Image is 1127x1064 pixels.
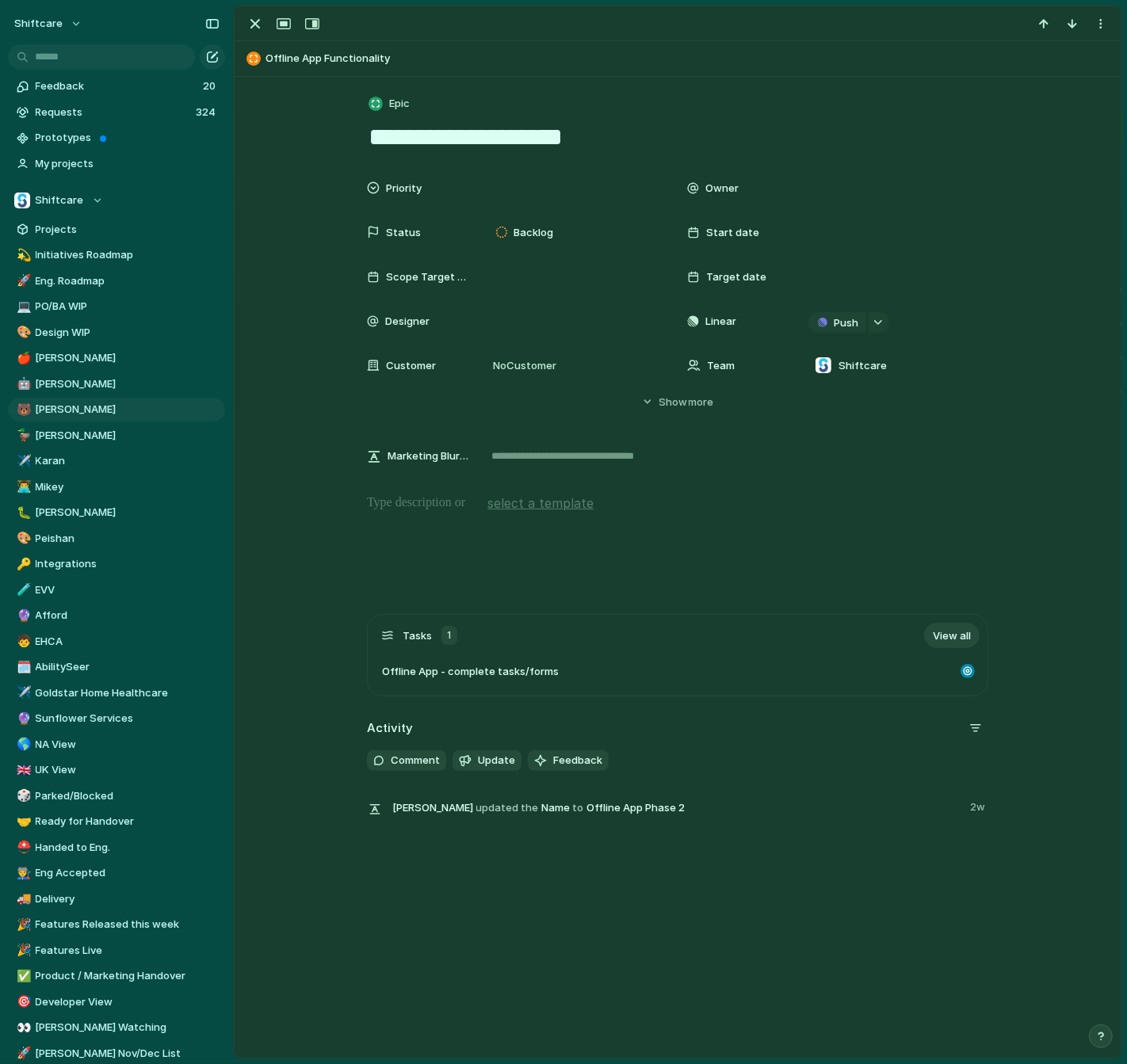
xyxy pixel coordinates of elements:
span: 2w [970,796,988,815]
span: [PERSON_NAME] [36,428,220,444]
span: NA View [36,737,220,753]
div: 💫 [17,246,28,265]
span: Integrations [36,556,220,572]
div: ✈️ [17,452,28,471]
a: 🐻[PERSON_NAME] [8,398,225,421]
button: 🚀 [14,1046,30,1062]
button: shiftcare [7,11,90,36]
span: Eng. Roadmap [36,273,220,289]
div: 🎉 [17,916,28,934]
span: [PERSON_NAME] [36,376,220,392]
button: 🍎 [14,350,30,366]
a: ✈️Goldstar Home Healthcare [8,681,225,705]
a: 🔮Sunflower Services [8,707,225,730]
button: 🔮 [14,608,30,624]
a: 🍎[PERSON_NAME] [8,346,225,370]
span: Goldstar Home Healthcare [36,685,220,701]
span: Delivery [36,891,220,907]
span: more [689,395,714,410]
span: Marketing Blurb (15-20 Words) [388,448,468,464]
div: 🍎 [17,349,28,368]
span: Name Offline App Phase 2 [392,796,961,818]
span: Owner [705,181,739,196]
span: Update [478,753,515,768]
button: 👨‍🏭 [14,865,30,881]
span: Team [707,358,735,374]
div: 💫Initiatives Roadmap [8,243,225,267]
span: Initiatives Roadmap [36,247,220,263]
div: 🎉Features Released this week [8,913,225,936]
span: [PERSON_NAME] [392,800,473,816]
div: 👨‍🏭Eng Accepted [8,861,225,885]
a: 🗓️AbilitySeer [8,655,225,679]
button: 🌎 [14,737,30,753]
button: 🗓️ [14,659,30,675]
button: 🤝 [14,814,30,829]
span: Features Live [36,943,220,959]
div: 🚀 [17,1044,28,1062]
button: 🎯 [14,994,30,1010]
span: [PERSON_NAME] Watching [36,1020,220,1035]
button: 💻 [14,299,30,315]
div: 🧒EHCA [8,630,225,654]
span: Shiftcare [36,193,84,208]
button: 👀 [14,1020,30,1035]
a: 🤖[PERSON_NAME] [8,372,225,396]
button: 🐻 [14,402,30,418]
button: 🦆 [14,428,30,444]
span: UK View [36,762,220,778]
span: PO/BA WIP [36,299,220,315]
button: Showmore [367,387,988,416]
div: 🎉 [17,941,28,959]
span: Features Released this week [36,917,220,932]
a: 🎯Developer View [8,990,225,1014]
span: shiftcare [14,16,63,32]
div: 🔑 [17,555,28,574]
h2: Activity [367,719,413,738]
span: Afford [36,608,220,624]
button: ✅ [14,968,30,984]
div: 🌎NA View [8,733,225,757]
button: Shiftcare [8,189,225,212]
span: Parked/Blocked [36,788,220,804]
span: Status [386,225,421,241]
div: 🚚 [17,890,28,908]
div: 🤝 [17,813,28,831]
a: 🎉Features Live [8,939,225,963]
a: 👀[PERSON_NAME] Watching [8,1016,225,1039]
a: 🤝Ready for Handover [8,810,225,833]
a: ⛑️Handed to Eng. [8,836,225,860]
span: Backlog [514,225,553,241]
span: My projects [36,156,220,172]
span: Product / Marketing Handover [36,968,220,984]
a: Feedback20 [8,74,225,98]
span: Start date [706,225,759,241]
a: 🐛[PERSON_NAME] [8,501,225,524]
span: No Customer [488,358,556,374]
span: Handed to Eng. [36,840,220,856]
a: 🚀Eng. Roadmap [8,269,225,293]
div: 🤖 [17,375,28,393]
span: Shiftcare [839,358,887,374]
a: 🇬🇧UK View [8,758,225,782]
span: Show [659,395,688,410]
a: 💻PO/BA WIP [8,295,225,318]
span: to [573,800,584,816]
span: Prototypes [36,130,220,146]
div: 👀 [17,1019,28,1037]
button: ✈️ [14,685,30,701]
div: 🎯 [17,993,28,1011]
div: 🎲 [17,787,28,805]
a: 🔑Integrations [8,552,225,576]
div: 🎲Parked/Blocked [8,784,225,808]
span: AbilitySeer [36,659,220,675]
div: 👨‍🏭 [17,864,28,883]
a: Requests324 [8,101,225,124]
div: 1 [441,626,457,645]
span: Designer [385,314,430,330]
